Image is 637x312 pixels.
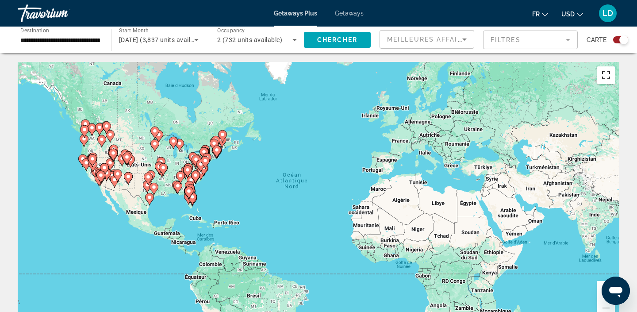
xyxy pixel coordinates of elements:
button: Passer en plein écran [597,66,615,84]
a: Getaways [335,10,364,17]
mat-select: Sort by [387,34,467,45]
span: USD [561,11,575,18]
button: Chercher [304,32,371,48]
button: Change language [532,8,548,20]
button: User Menu [596,4,619,23]
span: Destination [20,27,49,33]
button: Zoom avant [597,281,615,299]
a: Getaways Plus [274,10,317,17]
span: 2 (732 units available) [217,36,282,43]
span: [DATE] (3,837 units available) [119,36,205,43]
button: Filter [483,30,578,50]
a: Travorium [18,2,106,25]
span: Chercher [317,36,357,43]
span: LD [602,9,613,18]
span: Start Month [119,27,149,34]
span: Carte [587,34,606,46]
iframe: Bouton de lancement de la fenêtre de messagerie [602,277,630,305]
span: Meilleures affaires [387,36,472,43]
span: fr [532,11,540,18]
span: Occupancy [217,27,245,34]
button: Change currency [561,8,583,20]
